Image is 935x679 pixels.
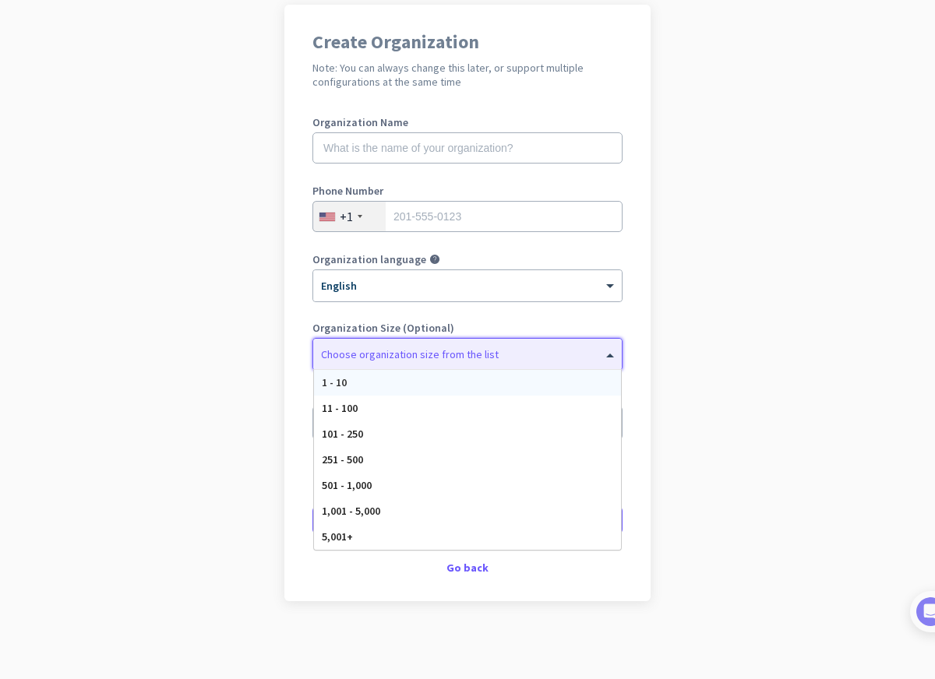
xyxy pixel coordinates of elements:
[312,33,623,51] h1: Create Organization
[322,401,358,415] span: 11 - 100
[312,117,623,128] label: Organization Name
[312,322,623,333] label: Organization Size (Optional)
[312,132,623,164] input: What is the name of your organization?
[322,427,363,441] span: 101 - 250
[340,209,353,224] div: +1
[322,375,347,389] span: 1 - 10
[314,370,621,550] div: Options List
[429,254,440,265] i: help
[322,529,353,544] span: 5,001+
[312,506,623,534] button: Create Organization
[312,562,623,573] div: Go back
[312,201,623,232] input: 201-555-0123
[312,254,426,265] label: Organization language
[312,61,623,89] h2: Note: You can always change this later, or support multiple configurations at the same time
[312,391,623,402] label: Organization Time Zone
[322,452,363,466] span: 251 - 500
[322,478,372,492] span: 501 - 1,000
[322,504,380,518] span: 1,001 - 5,000
[312,185,623,196] label: Phone Number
